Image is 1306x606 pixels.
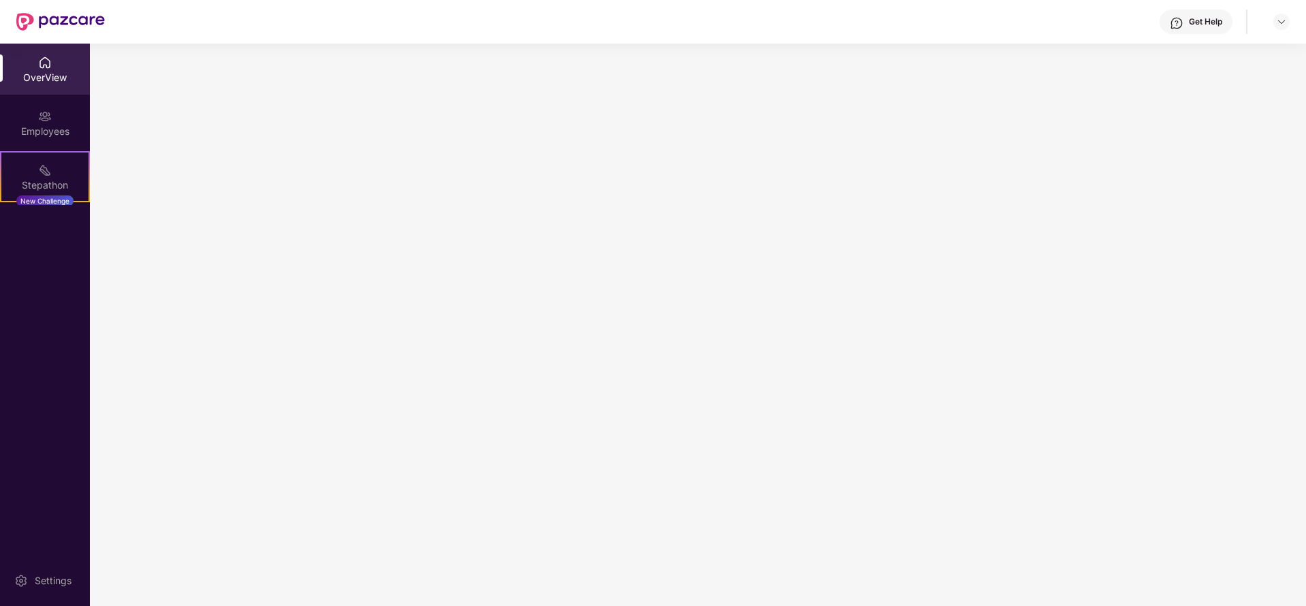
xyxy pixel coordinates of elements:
[38,163,52,177] img: svg+xml;base64,PHN2ZyB4bWxucz0iaHR0cDovL3d3dy53My5vcmcvMjAwMC9zdmciIHdpZHRoPSIyMSIgaGVpZ2h0PSIyMC...
[38,56,52,69] img: svg+xml;base64,PHN2ZyBpZD0iSG9tZSIgeG1sbnM9Imh0dHA6Ly93d3cudzMub3JnLzIwMDAvc3ZnIiB3aWR0aD0iMjAiIG...
[1189,16,1222,27] div: Get Help
[1276,16,1287,27] img: svg+xml;base64,PHN2ZyBpZD0iRHJvcGRvd24tMzJ4MzIiIHhtbG5zPSJodHRwOi8vd3d3LnczLm9yZy8yMDAwL3N2ZyIgd2...
[1,178,89,192] div: Stepathon
[38,110,52,123] img: svg+xml;base64,PHN2ZyBpZD0iRW1wbG95ZWVzIiB4bWxucz0iaHR0cDovL3d3dy53My5vcmcvMjAwMC9zdmciIHdpZHRoPS...
[14,574,28,588] img: svg+xml;base64,PHN2ZyBpZD0iU2V0dGluZy0yMHgyMCIgeG1sbnM9Imh0dHA6Ly93d3cudzMub3JnLzIwMDAvc3ZnIiB3aW...
[16,13,105,31] img: New Pazcare Logo
[1170,16,1183,30] img: svg+xml;base64,PHN2ZyBpZD0iSGVscC0zMngzMiIgeG1sbnM9Imh0dHA6Ly93d3cudzMub3JnLzIwMDAvc3ZnIiB3aWR0aD...
[31,574,76,588] div: Settings
[16,195,74,206] div: New Challenge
